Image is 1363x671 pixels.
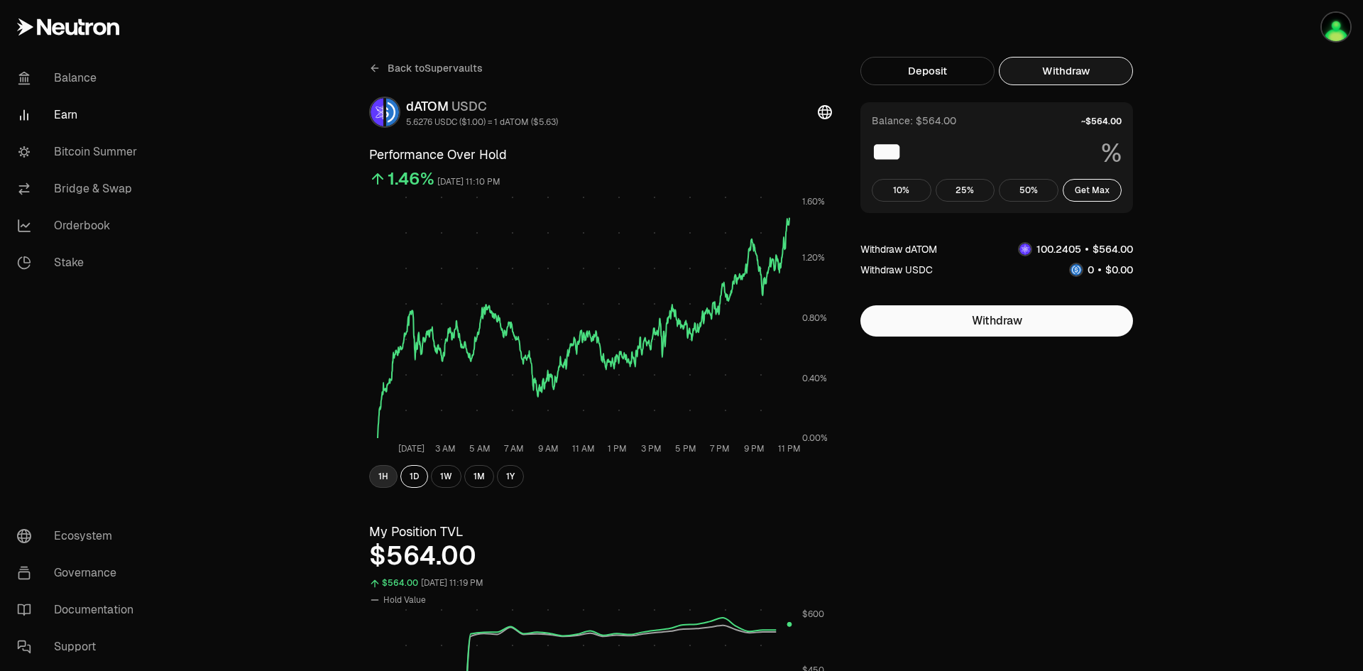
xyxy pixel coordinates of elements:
button: 1H [369,465,398,488]
div: Balance: $564.00 [872,114,956,128]
a: Bridge & Swap [6,170,153,207]
div: Withdraw dATOM [860,242,937,256]
div: [DATE] 11:19 PM [421,575,483,591]
div: dATOM [406,97,558,116]
button: 1M [464,465,494,488]
a: Back toSupervaults [369,57,483,80]
img: dATOM Logo [1019,244,1031,255]
h3: Performance Over Hold [369,145,832,165]
span: USDC [451,98,487,114]
div: 1.46% [388,168,434,190]
img: dATOM Logo [371,98,383,126]
div: 5.6276 USDC ($1.00) = 1 dATOM ($5.63) [406,116,558,128]
button: 10% [872,179,931,202]
button: Get Max [1063,179,1122,202]
a: Stake [6,244,153,281]
div: Withdraw USDC [860,263,933,277]
tspan: 1 PM [608,443,627,454]
tspan: 5 PM [675,443,696,454]
tspan: 9 AM [538,443,559,454]
tspan: 11 PM [778,443,801,454]
div: [DATE] 11:10 PM [437,174,500,190]
button: 1Y [497,465,524,488]
tspan: [DATE] [398,443,425,454]
h3: My Position TVL [369,522,832,542]
a: Documentation [6,591,153,628]
tspan: 5 AM [469,443,491,454]
button: Deposit [860,57,995,85]
a: Bitcoin Summer [6,133,153,170]
button: Withdraw [999,57,1133,85]
tspan: 1.20% [802,252,825,263]
tspan: 3 PM [641,443,662,454]
tspan: 0.00% [802,432,828,444]
a: Balance [6,60,153,97]
a: Governance [6,555,153,591]
tspan: 0.40% [802,373,827,384]
button: Withdraw [860,305,1133,337]
tspan: 0.80% [802,312,827,324]
button: 25% [936,179,995,202]
tspan: 9 PM [744,443,765,454]
tspan: 7 AM [504,443,524,454]
button: 1W [431,465,461,488]
a: Support [6,628,153,665]
img: USDC Logo [386,98,399,126]
div: $564.00 [382,575,418,591]
a: Ecosystem [6,518,153,555]
tspan: 7 PM [710,443,730,454]
span: Back to Supervaults [388,61,483,75]
button: 1D [400,465,428,488]
tspan: 1.60% [802,196,825,207]
div: $564.00 [369,542,832,570]
tspan: 11 AM [572,443,595,454]
a: Orderbook [6,207,153,244]
tspan: $600 [802,609,824,620]
span: Hold Value [383,594,426,606]
a: Earn [6,97,153,133]
button: 50% [999,179,1058,202]
tspan: 3 AM [435,443,456,454]
span: % [1101,139,1122,168]
img: picsou [1322,13,1350,41]
img: USDC Logo [1071,264,1082,276]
